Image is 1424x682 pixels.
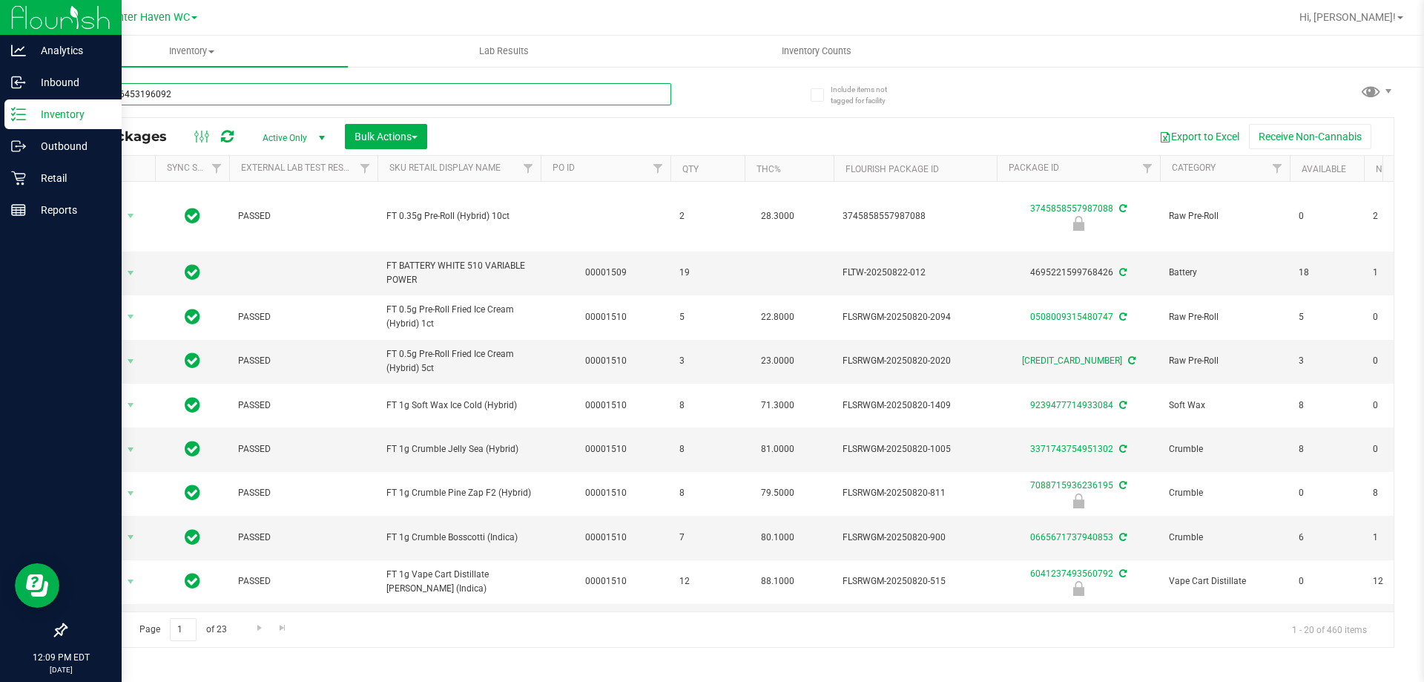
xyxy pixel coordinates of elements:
[754,527,802,548] span: 80.1000
[585,532,627,542] a: 00001510
[1249,124,1371,149] button: Receive Non-Cannabis
[185,306,200,327] span: In Sync
[843,266,988,280] span: FLTW-20250822-012
[1299,310,1355,324] span: 5
[122,527,140,548] span: select
[679,266,736,280] span: 19
[843,486,988,500] span: FLSRWGM-20250820-811
[238,354,369,368] span: PASSED
[238,442,369,456] span: PASSED
[845,164,939,174] a: Flourish Package ID
[831,84,905,106] span: Include items not tagged for facility
[205,156,229,181] a: Filter
[272,618,294,638] a: Go to the last page
[185,262,200,283] span: In Sync
[679,531,736,545] span: 7
[185,206,200,226] span: In Sync
[679,574,736,588] span: 12
[386,209,532,223] span: FT 0.35g Pre-Roll (Hybrid) 10ct
[1117,480,1127,491] span: Sync from Compliance System
[995,494,1162,508] div: Newly Received
[1299,266,1355,280] span: 18
[1299,486,1355,500] span: 0
[843,399,988,413] span: FLSRWGM-20250820-1409
[386,568,532,596] span: FT 1g Vape Cart Distillate [PERSON_NAME] (Indica)
[585,400,627,410] a: 00001510
[1117,400,1127,410] span: Sync from Compliance System
[754,439,802,460] span: 81.0000
[1030,312,1113,322] a: 0508009315480747
[105,11,190,24] span: Winter Haven WC
[1030,444,1113,454] a: 3371743754951302
[754,206,802,227] span: 28.3000
[1169,209,1281,223] span: Raw Pre-Roll
[386,259,532,287] span: FT BATTERY WHITE 510 VARIABLE POWER
[238,399,369,413] span: PASSED
[7,664,115,675] p: [DATE]
[1299,11,1396,23] span: Hi, [PERSON_NAME]!
[660,36,972,67] a: Inventory Counts
[679,399,736,413] span: 8
[348,36,660,67] a: Lab Results
[386,486,532,500] span: FT 1g Crumble Pine Zap F2 (Hybrid)
[355,131,418,142] span: Bulk Actions
[1117,267,1127,278] span: Sync from Compliance System
[553,163,575,173] a: PO ID
[762,45,871,58] span: Inventory Counts
[185,527,200,548] span: In Sync
[386,347,532,376] span: FT 0.5g Pre-Roll Fried Ice Cream (Hybrid) 5ct
[1030,532,1113,542] a: 0665671737940853
[1169,354,1281,368] span: Raw Pre-Roll
[1022,355,1122,366] a: [CREDIT_CARD_NUMBER]
[77,128,182,145] span: All Packages
[679,310,736,324] span: 5
[26,105,115,123] p: Inventory
[1169,310,1281,324] span: Raw Pre-Roll
[386,442,532,456] span: FT 1g Crumble Jelly Sea (Hybrid)
[122,206,140,226] span: select
[679,442,736,456] span: 8
[185,439,200,459] span: In Sync
[585,488,627,498] a: 00001510
[756,164,781,174] a: THC%
[238,574,369,588] span: PASSED
[1117,203,1127,214] span: Sync from Compliance System
[754,571,802,592] span: 88.1000
[26,169,115,187] p: Retail
[122,263,140,283] span: select
[122,306,140,327] span: select
[754,350,802,372] span: 23.0000
[386,303,532,331] span: FT 0.5g Pre-Roll Fried Ice Cream (Hybrid) 1ct
[1265,156,1290,181] a: Filter
[11,75,26,90] inline-svg: Inbound
[1030,480,1113,491] a: 7088715936236195
[11,139,26,154] inline-svg: Outbound
[122,571,140,592] span: select
[1299,574,1355,588] span: 0
[1169,531,1281,545] span: Crumble
[679,354,736,368] span: 3
[1117,444,1127,454] span: Sync from Compliance System
[167,163,224,173] a: Sync Status
[754,395,802,416] span: 71.3000
[11,171,26,186] inline-svg: Retail
[386,531,532,545] span: FT 1g Crumble Bosscotti (Indica)
[170,618,197,641] input: 1
[843,531,988,545] span: FLSRWGM-20250820-900
[1302,164,1346,174] a: Available
[1117,532,1127,542] span: Sync from Compliance System
[679,209,736,223] span: 2
[1169,442,1281,456] span: Crumble
[1169,399,1281,413] span: Soft Wax
[1030,568,1113,579] a: 6041237493560792
[1172,163,1216,173] a: Category
[754,306,802,328] span: 22.8000
[386,399,532,413] span: FT 1g Soft Wax Ice Cold (Hybrid)
[238,531,369,545] span: PASSED
[26,137,115,155] p: Outbound
[1299,399,1355,413] span: 8
[7,651,115,664] p: 12:09 PM EDT
[1299,354,1355,368] span: 3
[185,482,200,503] span: In Sync
[585,355,627,366] a: 00001510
